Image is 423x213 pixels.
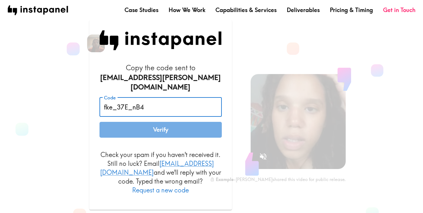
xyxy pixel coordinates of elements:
[99,73,222,92] div: [EMAIL_ADDRESS][PERSON_NAME][DOMAIN_NAME]
[330,6,373,14] a: Pricing & Timing
[287,6,320,14] a: Deliverables
[99,122,222,138] button: Verify
[125,6,158,14] a: Case Studies
[210,177,346,182] div: - [PERSON_NAME] shared this video for public release.
[256,150,270,163] button: Sound is off
[104,94,116,101] label: Code
[99,30,222,50] img: Instapanel
[383,6,415,14] a: Get in Touch
[215,6,277,14] a: Capabilities & Services
[216,177,234,182] b: Example
[99,97,222,117] input: xxx_xxx_xxx
[99,63,222,92] h6: Copy the code sent to
[99,150,222,195] p: Check your spam if you haven't received it. Still no luck? Email and we'll reply with your code. ...
[100,160,214,176] a: [EMAIL_ADDRESS][DOMAIN_NAME]
[8,5,68,15] img: instapanel
[87,34,105,52] img: Trish
[169,6,205,14] a: How We Work
[132,186,189,195] button: Request a new code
